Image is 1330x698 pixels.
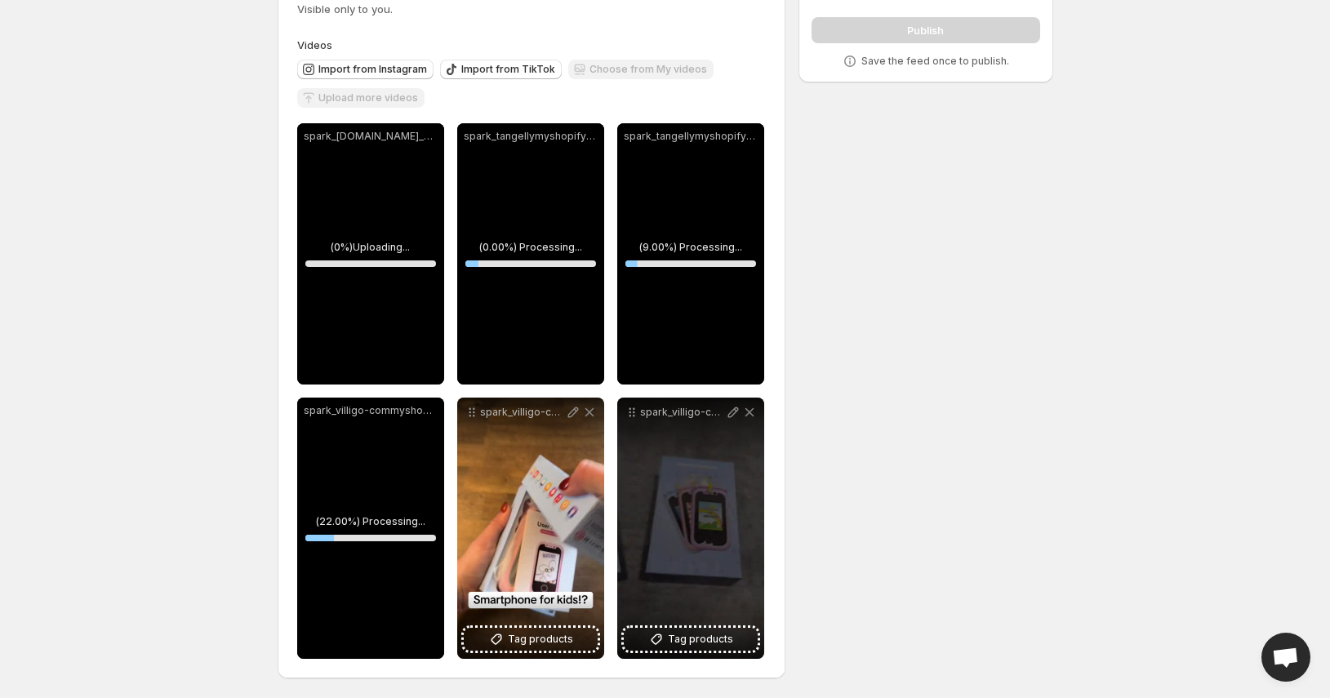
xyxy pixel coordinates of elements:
button: Import from TikTok [440,60,562,79]
span: Tag products [668,631,733,647]
button: Import from Instagram [297,60,434,79]
span: Import from Instagram [318,63,427,76]
div: spark_villigo-commyshopifycom_4069ea67-ee5a-466a-97d6-f689ffb1230b-previewTag products [617,398,764,659]
p: spark_villigo-commyshopifycom_00e9f06a-b81a-470b-b4bf-6b39dafd139a [304,404,438,417]
a: Open chat [1261,633,1310,682]
p: spark_tangellymyshopifycom_f1774acc-75f7-4aae-9faf-62c3c0c53d3e [624,130,758,143]
p: spark_tangellymyshopifycom_f1774acc-75f7-4aae-9faf-62c3c0c53d3e-preview [464,130,598,143]
div: spark_villigo-commyshopifycom_00e9f06a-b81a-470b-b4bf-6b39dafd139a(22.00%) Processing...22% [297,398,444,659]
p: spark_villigo-commyshopifycom_14ea412c-2f1f-41e4-850b-caf09000825f-preview [480,406,565,419]
span: Visible only to you. [297,2,393,16]
p: Save the feed once to publish. [861,55,1009,68]
p: spark_villigo-commyshopifycom_4069ea67-ee5a-466a-97d6-f689ffb1230b-preview [640,406,725,419]
span: Tag products [508,631,573,647]
button: Tag products [464,628,598,651]
button: Tag products [624,628,758,651]
div: spark_tangellymyshopifycom_f1774acc-75f7-4aae-9faf-62c3c0c53d3e-preview(0.00%) Processing...10% [457,123,604,385]
div: spark_tangellymyshopifycom_f1774acc-75f7-4aae-9faf-62c3c0c53d3e(9.00%) Processing...9% [617,123,764,385]
span: Videos [297,38,332,51]
p: spark_[DOMAIN_NAME]_2cdf8663-aba1-4cc0-9d7a-c058b87b3ac7-preview.mp4 [304,130,438,143]
span: Import from TikTok [461,63,555,76]
div: spark_villigo-commyshopifycom_14ea412c-2f1f-41e4-850b-caf09000825f-previewTag products [457,398,604,659]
